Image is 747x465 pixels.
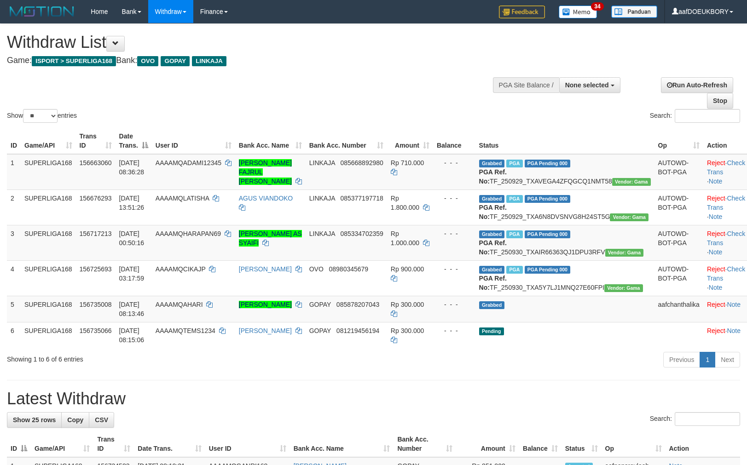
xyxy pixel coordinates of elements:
[493,77,559,93] div: PGA Site Balance /
[611,6,657,18] img: panduan.png
[309,301,331,308] span: GOPAY
[650,109,740,123] label: Search:
[479,266,505,274] span: Grabbed
[715,352,740,367] a: Next
[707,93,733,109] a: Stop
[707,301,725,308] a: Reject
[391,301,424,308] span: Rp 300.000
[119,327,145,344] span: [DATE] 08:15:06
[235,128,306,154] th: Bank Acc. Name: activate to sort column ascending
[479,195,505,203] span: Grabbed
[707,265,745,282] a: Check Trans
[31,431,93,457] th: Game/API: activate to sort column ascending
[7,109,77,123] label: Show entries
[21,296,76,322] td: SUPERLIGA168
[239,327,292,334] a: [PERSON_NAME]
[7,5,77,18] img: MOTION_logo.png
[13,416,56,424] span: Show 25 rows
[475,260,654,296] td: TF_250930_TXA5Y7LJ1MNQ27E60FPI
[119,159,145,176] span: [DATE] 08:36:28
[475,154,654,190] td: TF_250929_TXAVEGA4ZFQGCQ1NMT58
[437,229,472,238] div: - - -
[559,6,597,18] img: Button%20Memo.svg
[7,128,21,154] th: ID
[21,154,76,190] td: SUPERLIGA168
[80,230,112,237] span: 156717213
[309,159,335,166] span: LINKAJA
[650,412,740,426] label: Search:
[116,128,152,154] th: Date Trans.: activate to sort column descending
[21,260,76,296] td: SUPERLIGA168
[95,416,108,424] span: CSV
[437,326,472,335] div: - - -
[391,195,419,211] span: Rp 1.800.000
[290,431,394,457] th: Bank Acc. Name: activate to sort column ascending
[7,154,21,190] td: 1
[192,56,226,66] span: LINKAJA
[525,160,571,167] span: PGA Pending
[119,265,145,282] span: [DATE] 03:17:59
[675,109,740,123] input: Search:
[661,77,733,93] a: Run Auto-Refresh
[7,189,21,225] td: 2
[309,265,324,273] span: OVO
[161,56,190,66] span: GOPAY
[391,159,424,166] span: Rp 710.000
[7,412,62,428] a: Show 25 rows
[654,260,703,296] td: AUTOWD-BOT-PGA
[7,56,489,65] h4: Game: Bank:
[707,230,725,237] a: Reject
[707,159,745,176] a: Check Trans
[675,412,740,426] input: Search:
[137,56,158,66] span: OVO
[602,431,666,457] th: Op: activate to sort column ascending
[654,296,703,322] td: aafchanthalika
[329,265,369,273] span: Copy 08980345679 to clipboard
[610,213,649,221] span: Vendor URL: https://trx31.1velocity.biz
[23,109,58,123] select: Showentries
[506,160,522,167] span: Marked by aafchhiseyha
[119,230,145,247] span: [DATE] 00:50:16
[707,159,725,166] a: Reject
[156,159,221,166] span: AAAAMQADAMI12345
[565,81,609,89] span: None selected
[21,189,76,225] td: SUPERLIGA168
[654,189,703,225] td: AUTOWD-BOT-PGA
[605,249,644,257] span: Vendor URL: https://trx31.1velocity.biz
[80,265,112,273] span: 156725693
[707,230,745,247] a: Check Trans
[437,300,472,309] div: - - -
[727,301,741,308] a: Note
[93,431,134,457] th: Trans ID: activate to sort column ascending
[479,301,505,309] span: Grabbed
[391,327,424,334] span: Rp 300.000
[475,128,654,154] th: Status
[340,195,383,202] span: Copy 085377197718 to clipboard
[239,230,302,247] a: [PERSON_NAME] AS SYAIFI
[239,301,292,308] a: [PERSON_NAME]
[156,265,206,273] span: AAAAMQCIKAJP
[437,158,472,167] div: - - -
[119,301,145,317] span: [DATE] 08:13:46
[475,189,654,225] td: TF_250929_TXA6N8DVSNVG8H24ST5G
[7,225,21,260] td: 3
[727,327,741,334] a: Note
[709,248,723,256] a: Note
[479,168,507,185] b: PGA Ref. No:
[437,194,472,203] div: - - -
[391,265,424,273] span: Rp 900.000
[525,230,571,238] span: PGA Pending
[479,275,507,291] b: PGA Ref. No:
[479,239,507,256] b: PGA Ref. No:
[7,296,21,322] td: 5
[239,159,292,185] a: [PERSON_NAME] FAJRUL [PERSON_NAME]
[604,284,643,292] span: Vendor URL: https://trx31.1velocity.biz
[21,322,76,348] td: SUPERLIGA168
[7,260,21,296] td: 4
[119,195,145,211] span: [DATE] 13:51:26
[7,322,21,348] td: 6
[134,431,205,457] th: Date Trans.: activate to sort column ascending
[309,230,335,237] span: LINKAJA
[306,128,387,154] th: Bank Acc. Number: activate to sort column ascending
[239,195,293,202] a: AGUS VIANDOKO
